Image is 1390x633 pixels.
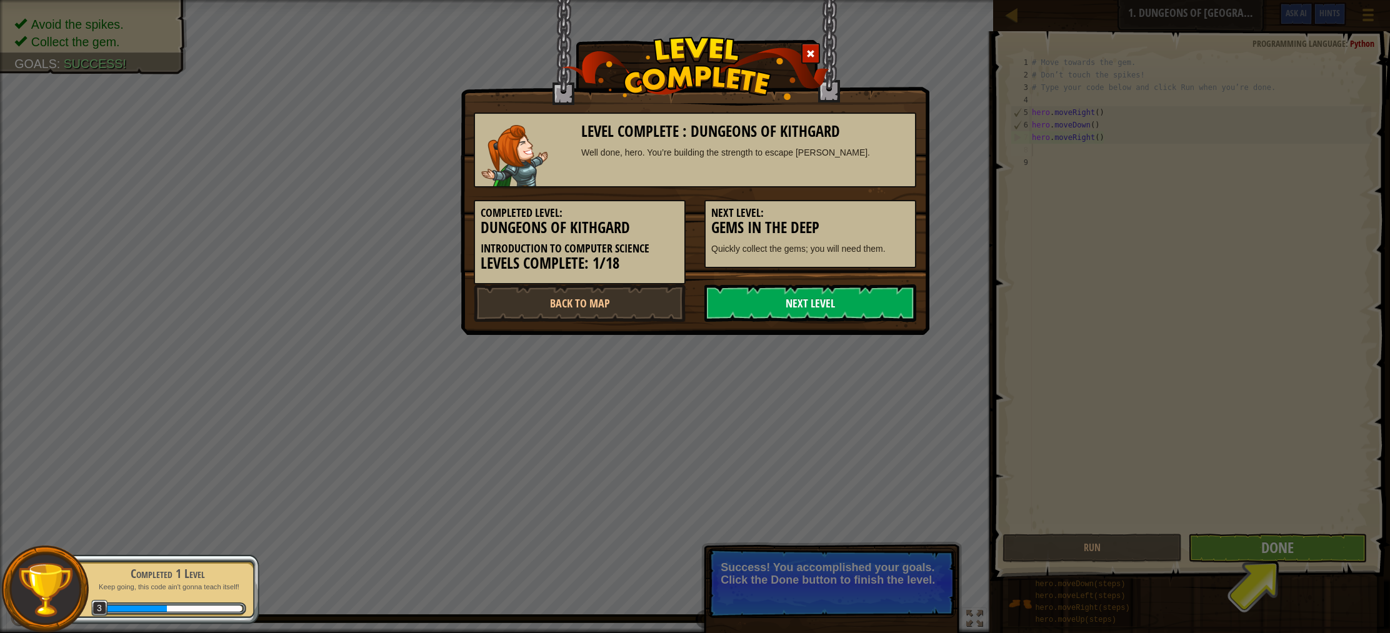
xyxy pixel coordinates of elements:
[89,565,246,582] div: Completed 1 Level
[481,207,679,219] h5: Completed Level:
[17,561,74,618] img: trophy.png
[711,242,909,255] p: Quickly collect the gems; you will need them.
[474,284,686,322] a: Back to Map
[89,582,246,592] p: Keep going, this code ain't gonna teach itself!
[704,284,916,322] a: Next Level
[481,242,679,255] h5: Introduction to Computer Science
[481,219,679,236] h3: Dungeons of Kithgard
[561,37,829,100] img: level_complete.png
[711,207,909,219] h5: Next Level:
[711,219,909,236] h3: Gems in the Deep
[581,123,909,140] h3: Level Complete : Dungeons of Kithgard
[581,146,909,159] div: Well done, hero. You’re building the strength to escape [PERSON_NAME].
[91,600,108,617] span: 3
[481,125,548,186] img: captain.png
[481,255,679,272] h3: Levels Complete: 1/18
